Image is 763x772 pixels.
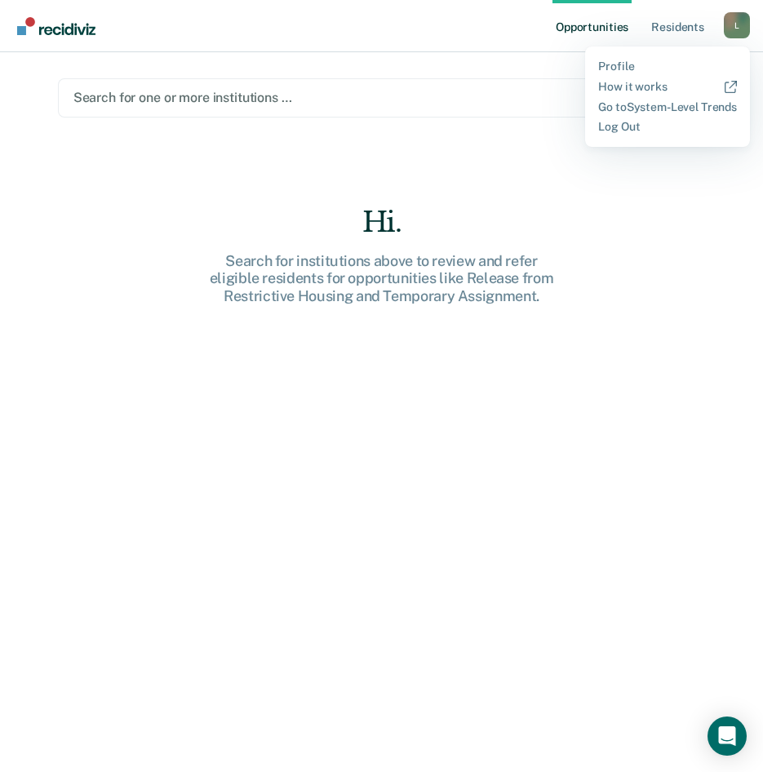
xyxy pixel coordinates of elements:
[708,717,747,756] div: Open Intercom Messenger
[724,12,750,38] button: Profile dropdown button
[724,12,750,38] div: L
[598,80,737,94] a: How it works
[17,17,95,35] img: Recidiviz
[598,120,737,134] a: Log Out
[121,206,643,239] div: Hi.
[598,60,737,73] a: Profile
[598,100,737,114] a: Go to System-Level Trends
[121,252,643,305] div: Search for institutions above to review and refer eligible residents for opportunities like Relea...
